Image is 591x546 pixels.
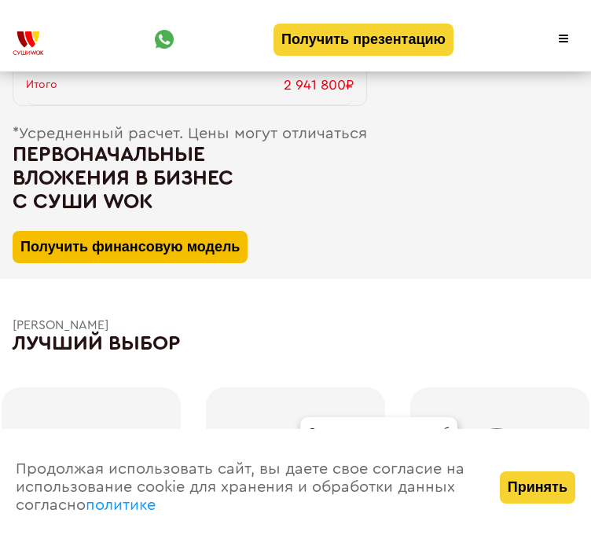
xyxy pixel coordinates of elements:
[284,77,354,93] span: 2 941 800₽
[13,31,44,55] img: СУШИWOK
[155,27,178,51] a: [PHONE_NUMBER]
[13,231,248,263] button: Получить финансовую модель
[500,471,575,504] button: Принять
[13,125,367,143] div: Усредненный расчет. Цены могут отличаться
[26,79,57,91] span: Итого
[13,143,248,214] h2: Первоначальные вложения в бизнес с Суши Wok
[300,417,457,475] div: Ответим на все вопросы об открытии вашего [PERSON_NAME]!
[273,24,453,56] button: Получить презентацию
[86,497,156,513] a: политике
